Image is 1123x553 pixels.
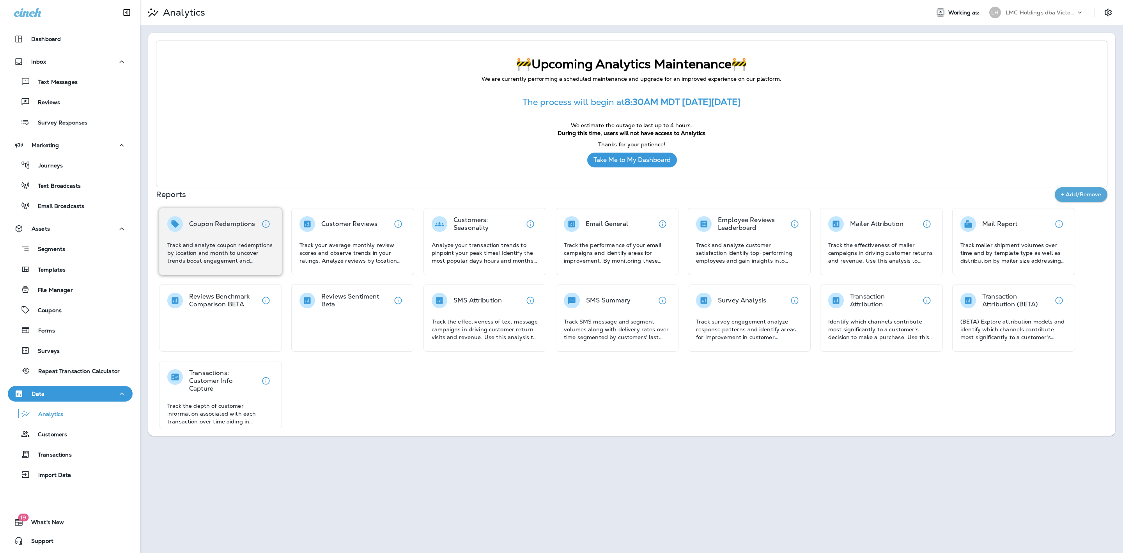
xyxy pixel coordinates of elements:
[8,94,133,110] button: Reviews
[30,267,66,274] p: Templates
[850,220,904,228] p: Mailer Attribution
[982,220,1018,228] p: Mail Report
[30,307,62,315] p: Coupons
[30,348,60,355] p: Surveys
[655,293,670,308] button: View details
[8,466,133,483] button: Import Data
[8,240,133,257] button: Segments
[23,519,64,528] span: What's New
[828,241,935,265] p: Track the effectiveness of mailer campaigns in driving customer returns and revenue. Use this ana...
[982,293,1051,308] p: Transaction Attribution (BETA)
[1051,216,1067,232] button: View details
[390,216,406,232] button: View details
[828,318,935,341] p: Identify which channels contribute most significantly to a customer's decision to make a purchase...
[787,293,802,308] button: View details
[8,514,133,530] button: 19What's New
[523,293,538,308] button: View details
[30,79,78,86] p: Text Messages
[1101,5,1115,20] button: Settings
[432,318,538,341] p: Track the effectiveness of text message campaigns in driving customer return visits and revenue. ...
[625,96,740,108] strong: 8:30AM MDT [DATE][DATE]
[960,318,1067,341] p: (BETA) Explore attribution models and identify which channels contribute most significantly to a ...
[453,216,523,232] p: Customers: Seasonality
[8,533,133,549] button: Support
[8,177,133,194] button: Text Broadcasts
[8,363,133,379] button: Repeat Transaction Calculator
[696,318,802,341] p: Track survey engagement analyze response patterns and identify areas for improvement in customer ...
[586,220,628,228] p: Email General
[8,54,133,69] button: Inbox
[1055,187,1107,202] button: + Add/Remove
[8,114,133,130] button: Survey Responses
[172,57,1091,71] p: 🚧Upcoming Analytics Maintenance🚧
[30,411,63,418] p: Analytics
[390,293,406,308] button: View details
[299,241,406,265] p: Track your average monthly review scores and observe trends in your ratings. Analyze reviews by l...
[989,7,1001,18] div: LH
[30,431,67,439] p: Customers
[696,241,802,265] p: Track and analyze customer satisfaction identify top-performing employees and gain insights into ...
[23,538,53,547] span: Support
[31,36,61,42] p: Dashboard
[1006,9,1076,16] p: LMC Holdings dba Victory Lane Quick Oil Change
[8,405,133,422] button: Analytics
[655,216,670,232] button: View details
[30,99,60,107] p: Reviews
[8,261,133,277] button: Templates
[321,293,390,308] p: Reviews Sentiment Beta
[156,189,1055,200] p: Reports
[30,119,87,127] p: Survey Responses
[30,368,120,375] p: Repeat Transaction Calculator
[30,183,81,190] p: Text Broadcasts
[558,130,705,137] strong: During this time, users will not have access to Analytics
[8,137,133,153] button: Marketing
[30,452,72,459] p: Transactions
[167,402,274,425] p: Track the depth of customer information associated with each transaction over time aiding in asse...
[8,426,133,442] button: Customers
[586,297,631,304] p: SMS Summary
[30,327,55,335] p: Forms
[919,293,935,308] button: View details
[8,342,133,359] button: Surveys
[167,241,274,265] p: Track and analyze coupon redemptions by location and month to uncover trends boost engagement and...
[8,157,133,173] button: Journeys
[432,241,538,265] p: Analyze your transaction trends to pinpoint your peak times! Identify the most popular days hours...
[8,31,133,47] button: Dashboard
[8,446,133,462] button: Transactions
[116,5,138,20] button: Collapse Sidebar
[18,514,28,521] span: 19
[31,59,46,65] p: Inbox
[8,73,133,90] button: Text Messages
[8,281,133,298] button: File Manager
[960,241,1067,265] p: Track mailer shipment volumes over time and by template type as well as distribution by mailer si...
[8,197,133,214] button: Email Broadcasts
[564,318,670,341] p: Track SMS message and segment volumes along with delivery rates over time segmented by customers'...
[718,216,787,232] p: Employee Reviews Leaderboard
[718,297,766,304] p: Survey Analysis
[160,7,205,18] p: Analytics
[30,472,71,479] p: Import Data
[1051,293,1067,308] button: View details
[258,216,274,232] button: View details
[172,75,1091,83] p: We are currently performing a scheduled maintenance and upgrade for an improved experience on our...
[32,142,59,148] p: Marketing
[172,122,1091,130] p: We estimate the outage to last up to 4 hours.
[30,203,84,210] p: Email Broadcasts
[30,246,65,254] p: Segments
[8,386,133,402] button: Data
[32,226,50,232] p: Assets
[787,216,802,232] button: View details
[850,293,919,308] p: Transaction Attribution
[30,162,63,170] p: Journeys
[8,302,133,318] button: Coupons
[189,369,258,393] p: Transactions: Customer Info Capture
[258,293,274,308] button: View details
[30,287,73,294] p: File Manager
[8,322,133,338] button: Forms
[564,241,670,265] p: Track the performance of your email campaigns and identify areas for improvement. By monitoring t...
[523,96,625,108] span: The process will begin at
[523,216,538,232] button: View details
[189,220,255,228] p: Coupon Redemptions
[172,141,1091,149] p: Thanks for your patience!
[587,153,677,167] button: Take Me to My Dashboard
